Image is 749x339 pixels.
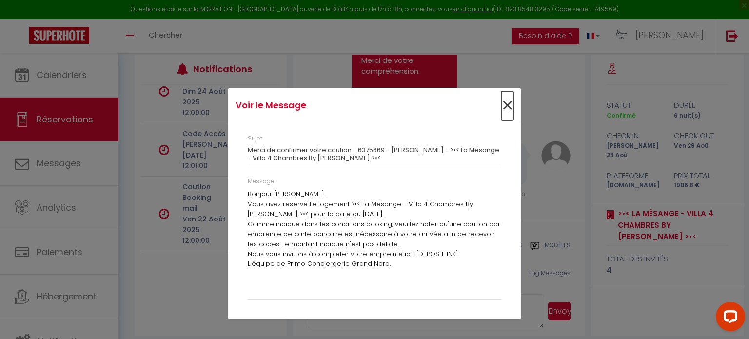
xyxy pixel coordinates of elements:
p: L'équipe de Primo Conciergerie Grand Nord. [248,259,501,269]
p: Nous vous invitons à compléter votre empreinte ici : [DEPOSITLINK] [248,249,501,259]
p: Bonjour [PERSON_NAME]. [248,189,501,199]
h3: Merci de confirmer votre caution - 6375669 - [PERSON_NAME] - >•< La Mésange - Villa 4 Chambres By... [248,146,501,161]
p: Comme indiqué dans les conditions booking, veuillez noter qu'une caution par empreinte de carte b... [248,219,501,249]
h4: Voir le Message [236,99,416,112]
span: × [501,91,513,120]
label: Message [248,177,274,186]
label: Sujet [248,134,262,143]
button: Close [501,96,513,117]
iframe: LiveChat chat widget [708,298,749,339]
p: Vous avez réservé Le logement >•< La Mésange - Villa 4 Chambres By [PERSON_NAME] >•< pour la date... [248,199,501,219]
